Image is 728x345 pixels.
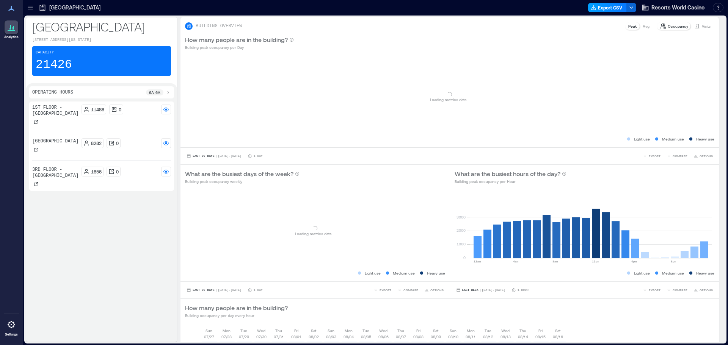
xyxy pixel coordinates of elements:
span: OPTIONS [700,288,713,292]
span: COMPARE [673,154,687,158]
button: Export CSV [588,3,627,12]
p: Fri [538,328,543,334]
button: EXPORT [641,286,662,294]
p: 0 [116,169,119,175]
span: EXPORT [649,154,661,158]
p: 08/14 [518,334,528,340]
p: 08/02 [309,334,319,340]
p: Medium use [662,136,684,142]
p: Operating Hours [32,89,73,95]
a: Settings [2,315,20,339]
p: Tue [240,328,247,334]
button: Last Week |[DATE]-[DATE] [455,286,507,294]
span: OPTIONS [700,154,713,158]
p: 08/01 [291,334,301,340]
p: 1st Floor - [GEOGRAPHIC_DATA] [32,105,78,117]
p: Wed [379,328,388,334]
p: Thu [519,328,526,334]
button: Resorts World Casino [639,2,707,14]
p: 8282 [91,140,102,146]
tspan: 2000 [456,228,465,233]
text: 12pm [592,260,599,263]
p: 07/27 [204,334,214,340]
p: Sat [433,328,438,334]
p: Building occupancy per day every hour [185,312,288,318]
tspan: 1000 [456,242,465,246]
p: 08/11 [466,334,476,340]
text: 8pm [671,260,676,263]
p: 08/15 [535,334,546,340]
p: Visits [702,23,711,29]
button: COMPARE [665,286,689,294]
p: 1 Day [254,154,263,158]
p: 07/28 [221,334,232,340]
p: [GEOGRAPHIC_DATA] [49,4,100,11]
span: EXPORT [380,288,391,292]
p: [STREET_ADDRESS][US_STATE] [32,37,171,43]
p: Medium use [662,270,684,276]
p: Loading metrics data ... [430,97,470,103]
text: 12am [474,260,481,263]
p: 07/30 [256,334,267,340]
p: Sat [555,328,560,334]
text: 8am [552,260,558,263]
p: Avg [643,23,650,29]
p: Heavy use [696,136,714,142]
p: 1 Hour [518,288,529,292]
p: [GEOGRAPHIC_DATA] [32,138,78,144]
p: 1656 [91,169,102,175]
p: Tue [485,328,491,334]
p: Fri [294,328,298,334]
p: 08/13 [500,334,511,340]
a: Analytics [2,18,21,42]
span: COMPARE [403,288,418,292]
button: OPTIONS [423,286,445,294]
button: OPTIONS [692,152,714,160]
p: Heavy use [427,270,445,276]
p: What are the busiest days of the week? [185,169,293,178]
p: Sun [450,328,457,334]
p: Light use [634,136,650,142]
p: Analytics [4,35,19,39]
p: Fri [416,328,420,334]
p: 08/09 [431,334,441,340]
p: 08/12 [483,334,493,340]
p: Building peak occupancy per Day [185,44,294,50]
p: Tue [362,328,369,334]
p: 21426 [36,57,72,72]
p: Mon [467,328,475,334]
p: 08/07 [396,334,406,340]
p: 11488 [91,106,104,112]
p: 08/16 [553,334,563,340]
p: Wed [257,328,265,334]
p: 08/03 [326,334,336,340]
p: 08/04 [344,334,354,340]
p: Wed [501,328,510,334]
p: Sun [206,328,212,334]
p: 0 [119,106,121,112]
p: [GEOGRAPHIC_DATA] [32,19,171,34]
p: Heavy use [696,270,714,276]
p: What are the busiest hours of the day? [455,169,560,178]
p: Thu [397,328,404,334]
p: Building peak occupancy weekly [185,178,300,184]
p: Occupancy [668,23,688,29]
p: 08/05 [361,334,371,340]
p: Medium use [393,270,415,276]
p: 08/06 [378,334,389,340]
tspan: 0 [463,255,465,260]
button: COMPARE [396,286,420,294]
p: 08/08 [413,334,424,340]
p: 08/10 [448,334,458,340]
span: OPTIONS [430,288,444,292]
text: 4am [513,260,519,263]
button: COMPARE [665,152,689,160]
p: 0 [116,140,119,146]
span: Resorts World Casino [651,4,704,11]
p: 6a - 6a [149,89,160,95]
tspan: 3000 [456,215,465,219]
p: Light use [634,270,650,276]
p: Sun [328,328,334,334]
button: OPTIONS [692,286,714,294]
p: Peak [628,23,637,29]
